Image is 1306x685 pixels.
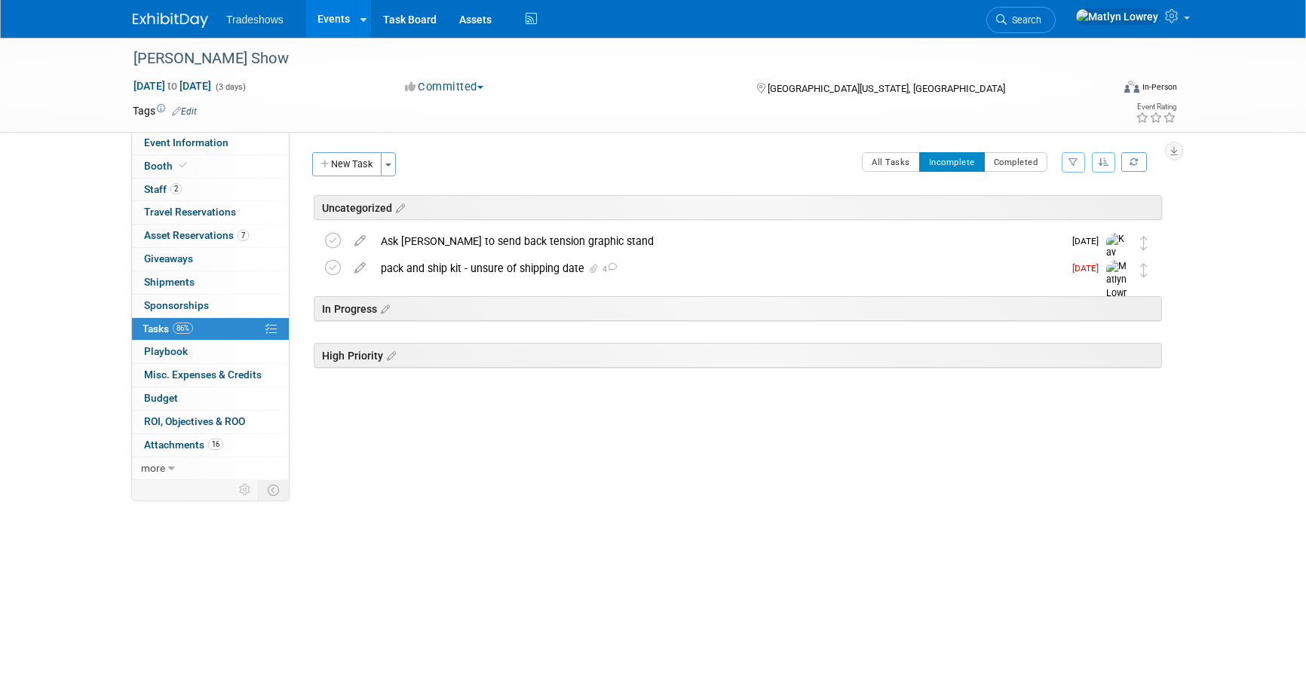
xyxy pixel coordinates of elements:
[144,415,245,427] span: ROI, Objectives & ROO
[214,82,246,92] span: (3 days)
[373,228,1063,254] div: Ask [PERSON_NAME] to send back tension graphic stand
[862,152,920,172] button: All Tasks
[383,347,396,362] a: Edit sections
[400,79,489,95] button: Committed
[128,45,1088,72] div: [PERSON_NAME] Show
[132,201,289,224] a: Travel Reservations
[238,230,249,241] span: 7
[1072,263,1106,274] span: [DATE]
[144,368,262,381] span: Misc. Expenses & Credits
[144,299,209,311] span: Sponsorships
[143,323,193,335] span: Tasks
[170,183,182,194] span: 2
[132,387,289,410] a: Budget
[132,457,289,480] a: more
[132,155,289,178] a: Booth
[314,343,1162,368] div: High Priority
[208,439,223,450] span: 16
[132,364,289,387] a: Misc. Expenses & Credits
[347,261,373,275] a: edit
[144,183,182,195] span: Staff
[312,152,382,176] button: New Task
[144,160,190,172] span: Booth
[1136,103,1176,111] div: Event Rating
[347,234,373,248] a: edit
[986,7,1056,33] a: Search
[232,480,259,500] td: Personalize Event Tab Strip
[984,152,1048,172] button: Completed
[141,462,165,474] span: more
[1140,236,1148,250] i: Move task
[259,480,290,500] td: Toggle Event Tabs
[132,411,289,433] a: ROI, Objectives & ROO
[132,318,289,341] a: Tasks86%
[144,136,228,148] span: Event Information
[179,161,187,170] i: Booth reservation complete
[1121,152,1147,172] a: Refresh
[1072,236,1106,246] span: [DATE]
[132,225,289,247] a: Asset Reservations7
[144,252,193,265] span: Giveaways
[144,345,188,357] span: Playbook
[132,179,289,201] a: Staff2
[132,271,289,294] a: Shipments
[144,206,236,218] span: Travel Reservations
[144,439,223,451] span: Attachments
[314,195,1162,220] div: Uncategorized
[173,323,193,334] span: 86%
[132,341,289,363] a: Playbook
[172,106,197,117] a: Edit
[144,392,178,404] span: Budget
[1075,8,1159,25] img: Matlyn Lowrey
[1124,81,1139,93] img: Format-Inperson.png
[600,265,617,274] span: 4
[132,434,289,457] a: Attachments16
[132,132,289,154] a: Event Information
[133,13,208,28] img: ExhibitDay
[226,14,284,26] span: Tradeshows
[768,83,1005,94] span: [GEOGRAPHIC_DATA][US_STATE], [GEOGRAPHIC_DATA]
[132,295,289,317] a: Sponsorships
[1140,263,1148,277] i: Move task
[1142,81,1177,93] div: In-Person
[144,229,249,241] span: Asset Reservations
[1106,260,1129,313] img: Matlyn Lowrey
[314,296,1162,321] div: In Progress
[373,255,1063,281] div: pack and ship kit - unsure of shipping date
[377,301,390,316] a: Edit sections
[1022,78,1177,101] div: Event Format
[1007,14,1041,26] span: Search
[165,80,179,92] span: to
[144,276,195,288] span: Shipments
[1106,233,1129,286] img: Kay Reynolds
[392,200,405,215] a: Edit sections
[133,103,197,118] td: Tags
[132,248,289,271] a: Giveaways
[133,79,212,93] span: [DATE] [DATE]
[919,152,985,172] button: Incomplete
